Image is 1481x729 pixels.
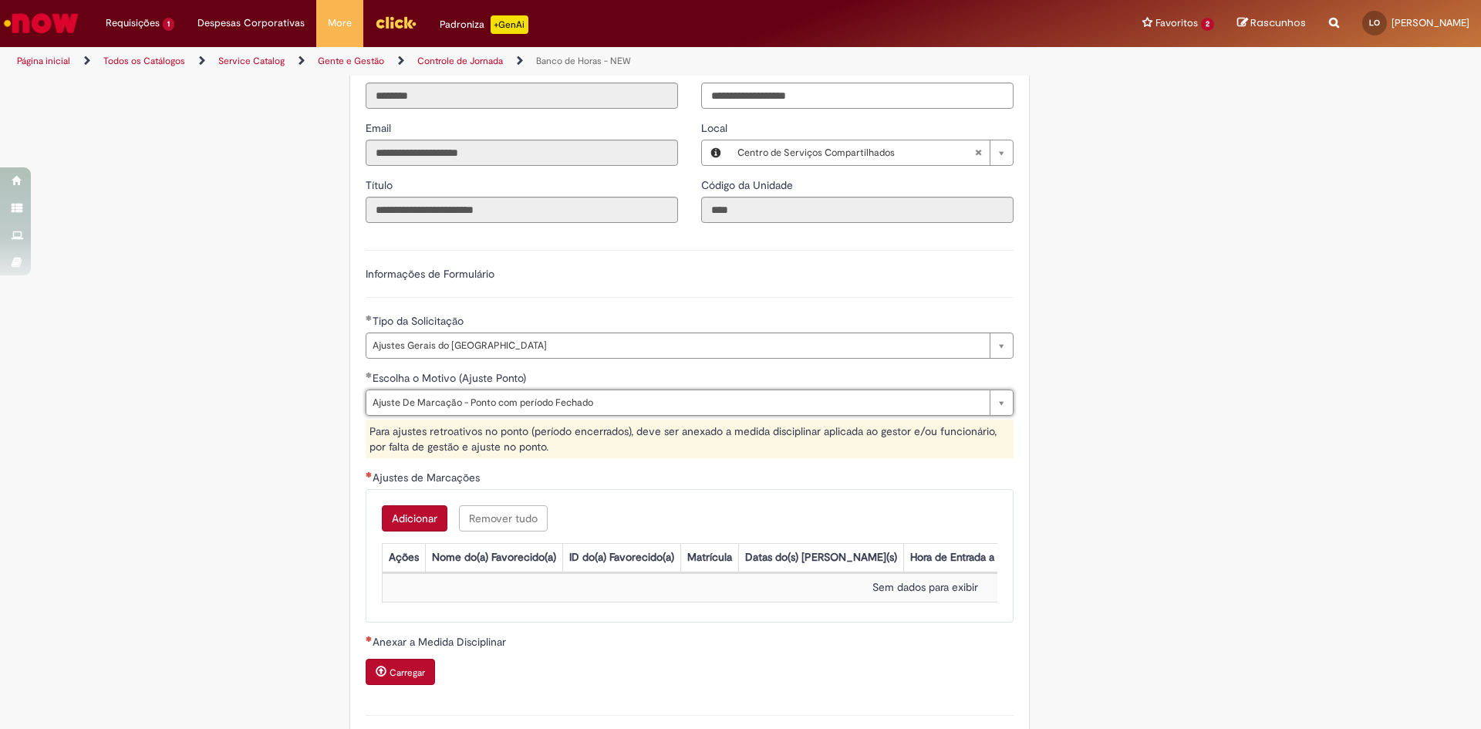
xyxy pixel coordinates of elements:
th: ID do(a) Favorecido(a) [562,544,680,572]
a: Controle de Jornada [417,55,503,67]
span: Somente leitura - Código da Unidade [701,178,796,192]
span: More [328,15,352,31]
input: Email [366,140,678,166]
label: Somente leitura - Email [366,120,394,136]
span: Favoritos [1155,15,1198,31]
span: Obrigatório Preenchido [366,315,373,321]
span: LO [1369,18,1380,28]
small: Carregar [390,667,425,679]
img: ServiceNow [2,8,81,39]
td: Sem dados para exibir [382,574,1469,602]
label: Informações de Formulário [366,267,494,281]
span: Rascunhos [1250,15,1306,30]
a: Banco de Horas - NEW [536,55,631,67]
span: Ajuste De Marcação - Ponto com período Fechado [373,390,982,415]
th: Matrícula [680,544,738,572]
span: Centro de Serviços Compartilhados [737,140,974,165]
a: Todos os Catálogos [103,55,185,67]
a: Centro de Serviços CompartilhadosLimpar campo Local [730,140,1013,165]
th: Ações [382,544,425,572]
span: Necessários [366,636,373,642]
th: Nome do(a) Favorecido(a) [425,544,562,572]
span: Local [701,121,730,135]
span: 1 [163,18,174,31]
span: Anexar a Medida Disciplinar [373,635,509,649]
span: Ajustes Gerais do [GEOGRAPHIC_DATA] [373,333,982,358]
input: ID [366,83,678,109]
th: Hora de Entrada a ser ajustada no ponto [903,544,1108,572]
span: 2 [1201,18,1214,31]
div: Para ajustes retroativos no ponto (período encerrados), deve ser anexado a medida disciplinar apl... [366,420,1014,458]
span: Obrigatório Preenchido [366,372,373,378]
span: Somente leitura - Título [366,178,396,192]
abbr: Limpar campo Local [967,140,990,165]
input: Título [366,197,678,223]
span: Somente leitura - Email [366,121,394,135]
input: Telefone de Contato [701,83,1014,109]
div: Padroniza [440,15,528,34]
span: Despesas Corporativas [197,15,305,31]
label: Somente leitura - Código da Unidade [701,177,796,193]
a: Página inicial [17,55,70,67]
span: Requisições [106,15,160,31]
span: Ajustes de Marcações [373,471,483,484]
label: Somente leitura - Título [366,177,396,193]
span: [PERSON_NAME] [1392,16,1469,29]
a: Service Catalog [218,55,285,67]
th: Datas do(s) [PERSON_NAME](s) [738,544,903,572]
ul: Trilhas de página [12,47,976,76]
button: Add a row for Ajustes de Marcações [382,505,447,532]
img: click_logo_yellow_360x200.png [375,11,417,34]
span: Necessários [366,471,373,478]
span: Tipo da Solicitação [373,314,467,328]
input: Código da Unidade [701,197,1014,223]
button: Local, Visualizar este registro Centro de Serviços Compartilhados [702,140,730,165]
button: Carregar anexo de Anexar a Medida Disciplinar Required [366,659,435,685]
span: Escolha o Motivo (Ajuste Ponto) [373,371,529,385]
a: Gente e Gestão [318,55,384,67]
a: Rascunhos [1237,16,1306,31]
p: +GenAi [491,15,528,34]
